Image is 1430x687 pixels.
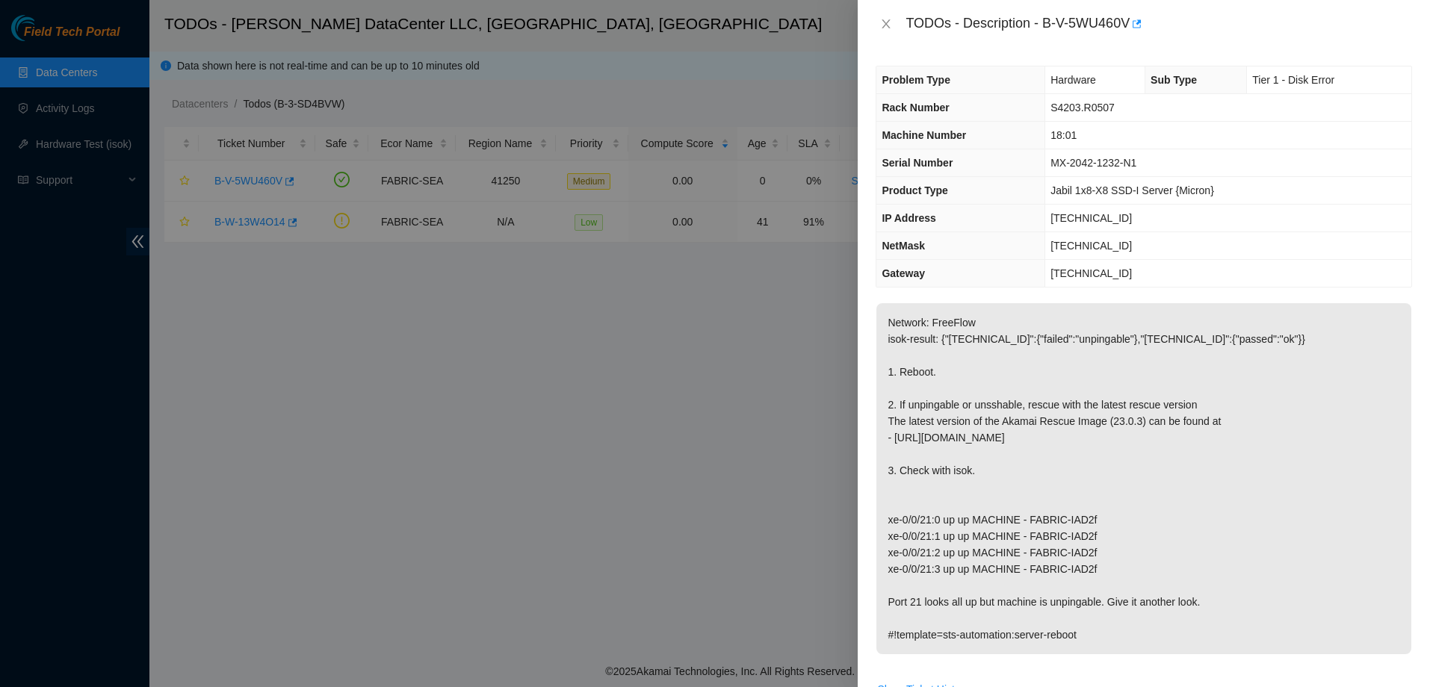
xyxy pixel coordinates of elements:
[1050,157,1136,169] span: MX-2042-1232-N1
[882,267,925,279] span: Gateway
[1050,212,1132,224] span: [TECHNICAL_ID]
[876,303,1411,654] p: Network: FreeFlow isok-result: {"[TECHNICAL_ID]":{"failed":"unpingable"},"[TECHNICAL_ID]":{"passe...
[1252,74,1334,86] span: Tier 1 - Disk Error
[1050,267,1132,279] span: [TECHNICAL_ID]
[1050,102,1115,114] span: S4203.R0507
[882,240,925,252] span: NetMask
[1050,240,1132,252] span: [TECHNICAL_ID]
[880,18,892,30] span: close
[1050,184,1214,196] span: Jabil 1x8-X8 SSD-I Server {Micron}
[882,157,953,169] span: Serial Number
[882,212,935,224] span: IP Address
[882,74,950,86] span: Problem Type
[882,184,947,196] span: Product Type
[882,129,966,141] span: Machine Number
[1050,74,1096,86] span: Hardware
[1050,129,1077,141] span: 18:01
[906,12,1412,36] div: TODOs - Description - B-V-5WU460V
[882,102,949,114] span: Rack Number
[1151,74,1197,86] span: Sub Type
[876,17,897,31] button: Close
